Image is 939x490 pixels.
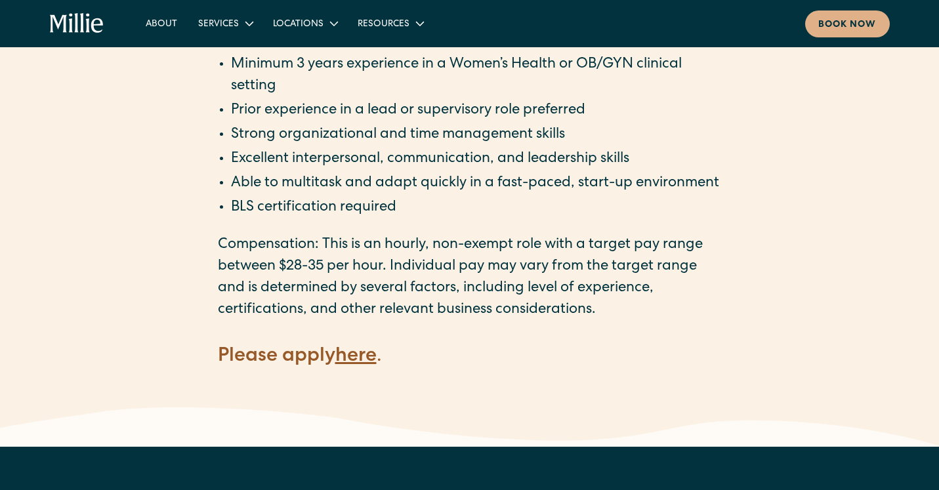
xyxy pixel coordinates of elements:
a: home [50,13,104,34]
li: Able to multitask and adapt quickly in a fast-paced, start-up environment [231,173,722,195]
div: Locations [273,18,323,31]
div: Services [198,18,239,31]
a: here [335,347,377,367]
li: Strong organizational and time management skills [231,125,722,146]
div: Book now [818,18,877,32]
li: Prior experience in a lead or supervisory role preferred [231,100,722,122]
li: Minimum 3 years experience in a Women’s Health or OB/GYN clinical setting [231,54,722,98]
p: ‍ [218,321,722,343]
strong: Please apply [218,347,335,367]
a: Book now [805,10,890,37]
li: Excellent interpersonal, communication, and leadership skills [231,149,722,171]
h4: . [218,343,722,371]
li: BLS certification required [231,197,722,219]
div: Locations [262,12,347,34]
div: Services [188,12,262,34]
div: Resources [347,12,433,34]
div: Resources [358,18,409,31]
a: About [135,12,188,34]
p: Compensation: This is an hourly, non-exempt role with a target pay range between $28-35 per hour.... [218,235,722,321]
